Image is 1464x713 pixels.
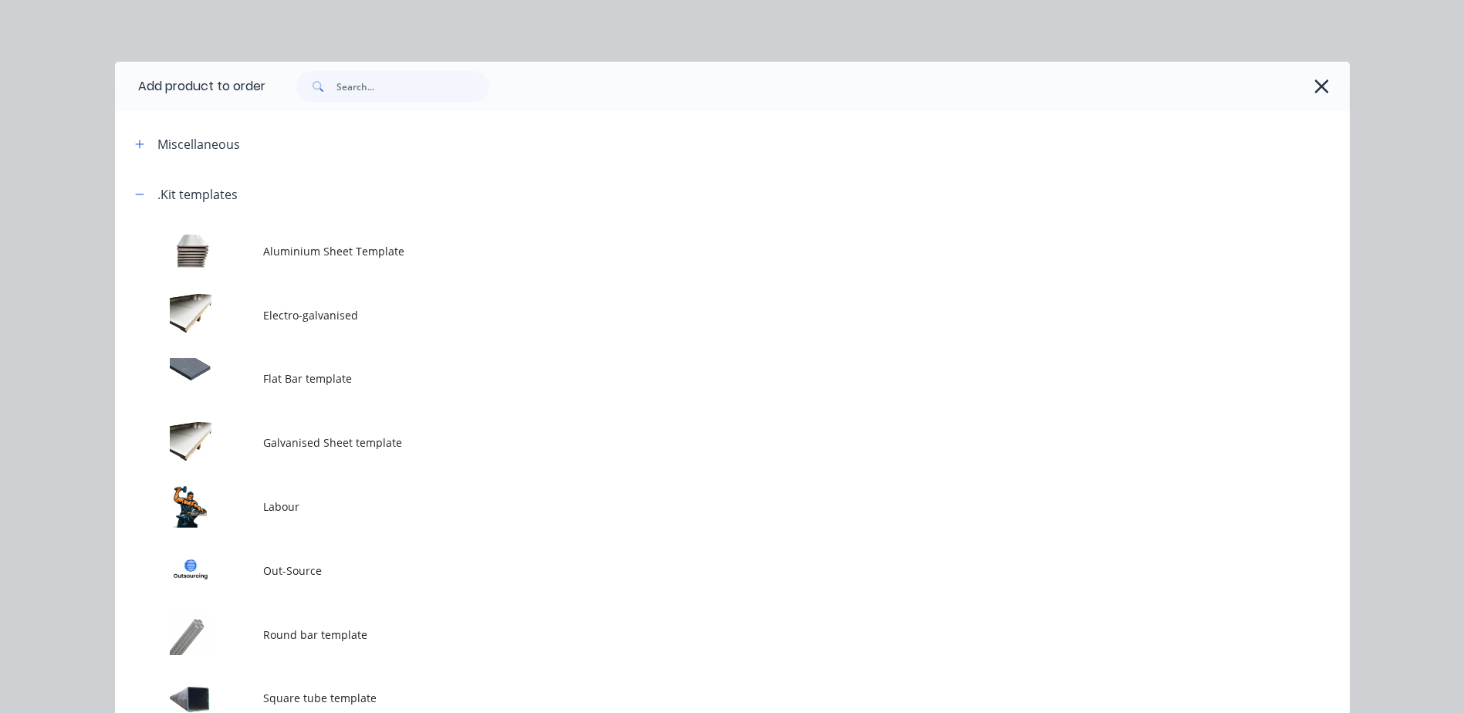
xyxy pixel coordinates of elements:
input: Search... [336,71,489,102]
span: Out-Source [263,563,1132,579]
span: Aluminium Sheet Template [263,243,1132,259]
span: Galvanised Sheet template [263,434,1132,451]
span: Labour [263,498,1132,515]
div: .Kit templates [157,185,238,204]
span: Square tube template [263,690,1132,706]
div: Miscellaneous [157,135,240,154]
span: Electro-galvanised [263,307,1132,323]
span: Flat Bar template [263,370,1132,387]
span: Round bar template [263,627,1132,643]
div: Add product to order [115,62,265,111]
